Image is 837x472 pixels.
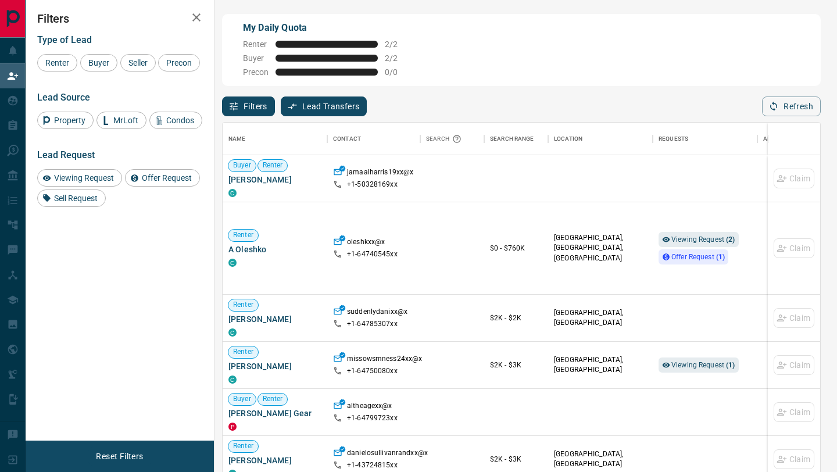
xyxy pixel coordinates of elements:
[228,174,321,185] span: [PERSON_NAME]
[385,40,410,49] span: 2 / 2
[120,54,156,71] div: Seller
[671,361,735,369] span: Viewing Request
[671,235,735,244] span: Viewing Request
[347,249,398,259] p: +1- 64740545xx
[385,53,410,63] span: 2 / 2
[726,361,735,369] strong: ( 1 )
[716,253,725,261] strong: ( 1 )
[37,149,95,160] span: Lead Request
[659,249,728,264] div: Offer Request (1)
[228,441,258,451] span: Renter
[347,167,413,180] p: jamaalharris19xx@x
[228,328,237,337] div: condos.ca
[347,354,422,366] p: missowsmness24xx@x
[125,169,200,187] div: Offer Request
[327,123,420,155] div: Contact
[88,446,151,466] button: Reset Filters
[149,112,202,129] div: Condos
[50,116,90,125] span: Property
[347,366,398,376] p: +1- 64750080xx
[484,123,548,155] div: Search Range
[37,112,94,129] div: Property
[762,96,821,116] button: Refresh
[228,189,237,197] div: condos.ca
[258,394,288,404] span: Renter
[228,423,237,431] div: property.ca
[333,123,361,155] div: Contact
[228,455,321,466] span: [PERSON_NAME]
[258,160,288,170] span: Renter
[490,123,534,155] div: Search Range
[347,307,407,319] p: suddenlydanixx@x
[347,180,398,189] p: +1- 50328169xx
[243,67,269,77] span: Precon
[490,313,542,323] p: $2K - $2K
[659,357,739,373] div: Viewing Request (1)
[228,123,246,155] div: Name
[228,160,256,170] span: Buyer
[243,40,269,49] span: Renter
[37,92,90,103] span: Lead Source
[37,189,106,207] div: Sell Request
[228,300,258,310] span: Renter
[84,58,113,67] span: Buyer
[243,53,269,63] span: Buyer
[243,21,410,35] p: My Daily Quota
[554,355,647,375] p: [GEOGRAPHIC_DATA], [GEOGRAPHIC_DATA]
[347,413,398,423] p: +1- 64799723xx
[347,448,428,460] p: danielosullivanrandxx@x
[223,123,327,155] div: Name
[162,58,196,67] span: Precon
[124,58,152,67] span: Seller
[162,116,198,125] span: Condos
[554,123,582,155] div: Location
[228,259,237,267] div: condos.ca
[37,169,122,187] div: Viewing Request
[228,394,256,404] span: Buyer
[726,235,735,244] strong: ( 2 )
[228,347,258,357] span: Renter
[109,116,142,125] span: MrLoft
[659,123,688,155] div: Requests
[37,34,92,45] span: Type of Lead
[222,96,275,116] button: Filters
[653,123,757,155] div: Requests
[50,173,118,183] span: Viewing Request
[426,123,464,155] div: Search
[158,54,200,71] div: Precon
[490,243,542,253] p: $0 - $760K
[347,319,398,329] p: +1- 64785307xx
[554,308,647,328] p: [GEOGRAPHIC_DATA], [GEOGRAPHIC_DATA]
[37,54,77,71] div: Renter
[385,67,410,77] span: 0 / 0
[490,360,542,370] p: $2K - $3K
[490,454,542,464] p: $2K - $3K
[659,232,739,247] div: Viewing Request (2)
[228,376,237,384] div: condos.ca
[281,96,367,116] button: Lead Transfers
[228,407,321,419] span: [PERSON_NAME] Gear
[228,244,321,255] span: A Oleshko
[347,401,392,413] p: altheagexx@x
[37,12,202,26] h2: Filters
[50,194,102,203] span: Sell Request
[228,230,258,240] span: Renter
[228,360,321,372] span: [PERSON_NAME]
[228,313,321,325] span: [PERSON_NAME]
[138,173,196,183] span: Offer Request
[554,449,647,469] p: [GEOGRAPHIC_DATA], [GEOGRAPHIC_DATA]
[96,112,146,129] div: MrLoft
[80,54,117,71] div: Buyer
[548,123,653,155] div: Location
[347,237,385,249] p: oleshkxx@x
[671,253,725,261] span: Offer Request
[554,233,647,263] p: [GEOGRAPHIC_DATA], [GEOGRAPHIC_DATA], [GEOGRAPHIC_DATA]
[347,460,398,470] p: +1- 43724815xx
[41,58,73,67] span: Renter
